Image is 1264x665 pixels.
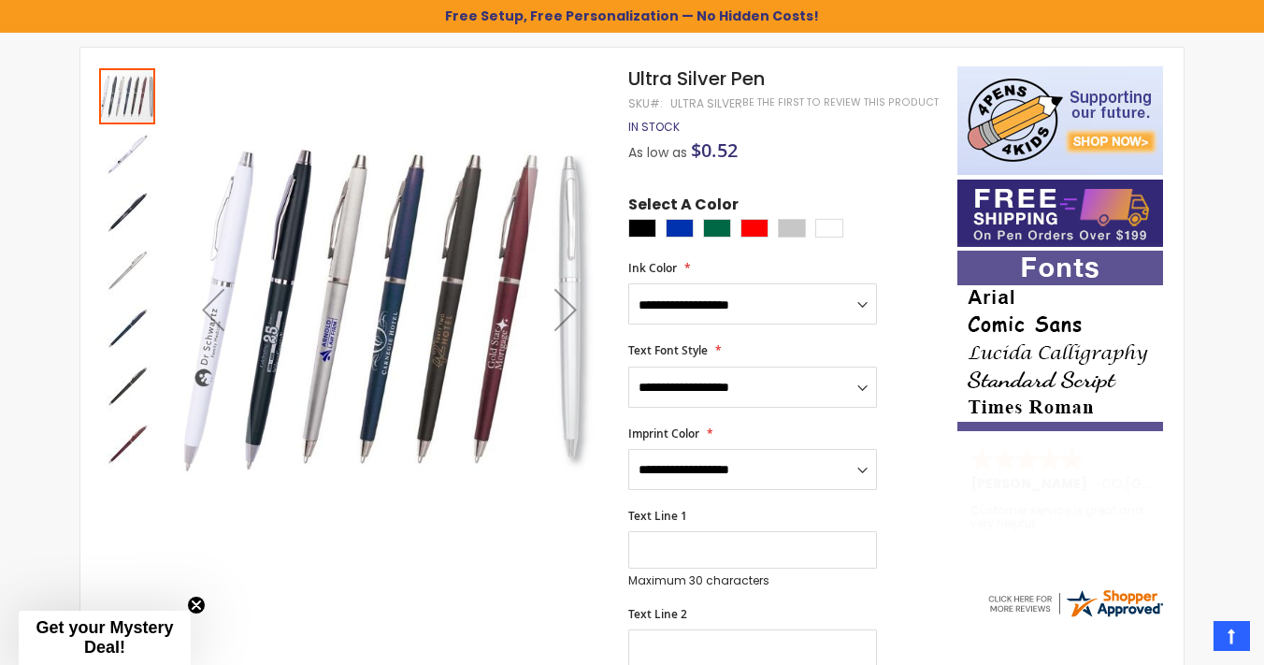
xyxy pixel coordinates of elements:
[985,586,1165,620] img: 4pens.com widget logo
[666,219,694,238] div: Blue
[99,182,157,240] div: Ultra Silver Pen
[628,143,687,162] span: As low as
[970,504,1152,544] div: Customer service is great and very helpful
[691,137,738,163] span: $0.52
[670,96,742,111] div: Ultra Silver
[99,184,155,240] img: Ultra Silver Pen
[985,608,1165,624] a: 4pens.com certificate URL
[99,298,157,356] div: Ultra Silver Pen
[176,94,603,521] img: Ultra Silver Pen
[778,219,806,238] div: Silver
[99,358,155,414] img: Ultra Silver Pen
[1101,474,1123,493] span: CO
[628,120,680,135] div: Availability
[957,180,1163,247] img: Free shipping on orders over $199
[19,611,191,665] div: Get your Mystery Deal!Close teaser
[957,66,1163,175] img: 4pens 4 kids
[628,573,877,588] p: Maximum 30 characters
[628,65,765,92] span: Ultra Silver Pen
[99,414,155,472] div: Ultra Silver Pen
[970,474,1094,493] span: [PERSON_NAME]
[1110,614,1264,665] iframe: Google Customer Reviews
[628,342,708,358] span: Text Font Style
[740,219,768,238] div: Red
[99,416,155,472] img: Ultra Silver Pen
[99,242,155,298] img: Ultra Silver Pen
[628,195,739,220] span: Select A Color
[1094,474,1263,493] span: - ,
[815,219,843,238] div: White
[628,606,687,622] span: Text Line 2
[176,66,251,552] div: Previous
[628,119,680,135] span: In stock
[99,66,157,124] div: Ultra Silver Pen
[628,95,663,111] strong: SKU
[99,240,157,298] div: Ultra Silver Pen
[99,356,157,414] div: Ultra Silver Pen
[957,251,1163,431] img: font-personalization-examples
[742,95,939,109] a: Be the first to review this product
[36,618,173,657] span: Get your Mystery Deal!
[99,300,155,356] img: Ultra Silver Pen
[99,124,157,182] div: Ultra Silver Pen
[528,66,603,552] div: Next
[1126,474,1263,493] span: [GEOGRAPHIC_DATA]
[187,596,206,614] button: Close teaser
[628,260,677,276] span: Ink Color
[628,508,687,524] span: Text Line 1
[628,426,699,441] span: Imprint Color
[703,219,731,238] div: Dark Green
[99,126,155,182] img: Ultra Silver Pen
[628,219,656,238] div: Black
